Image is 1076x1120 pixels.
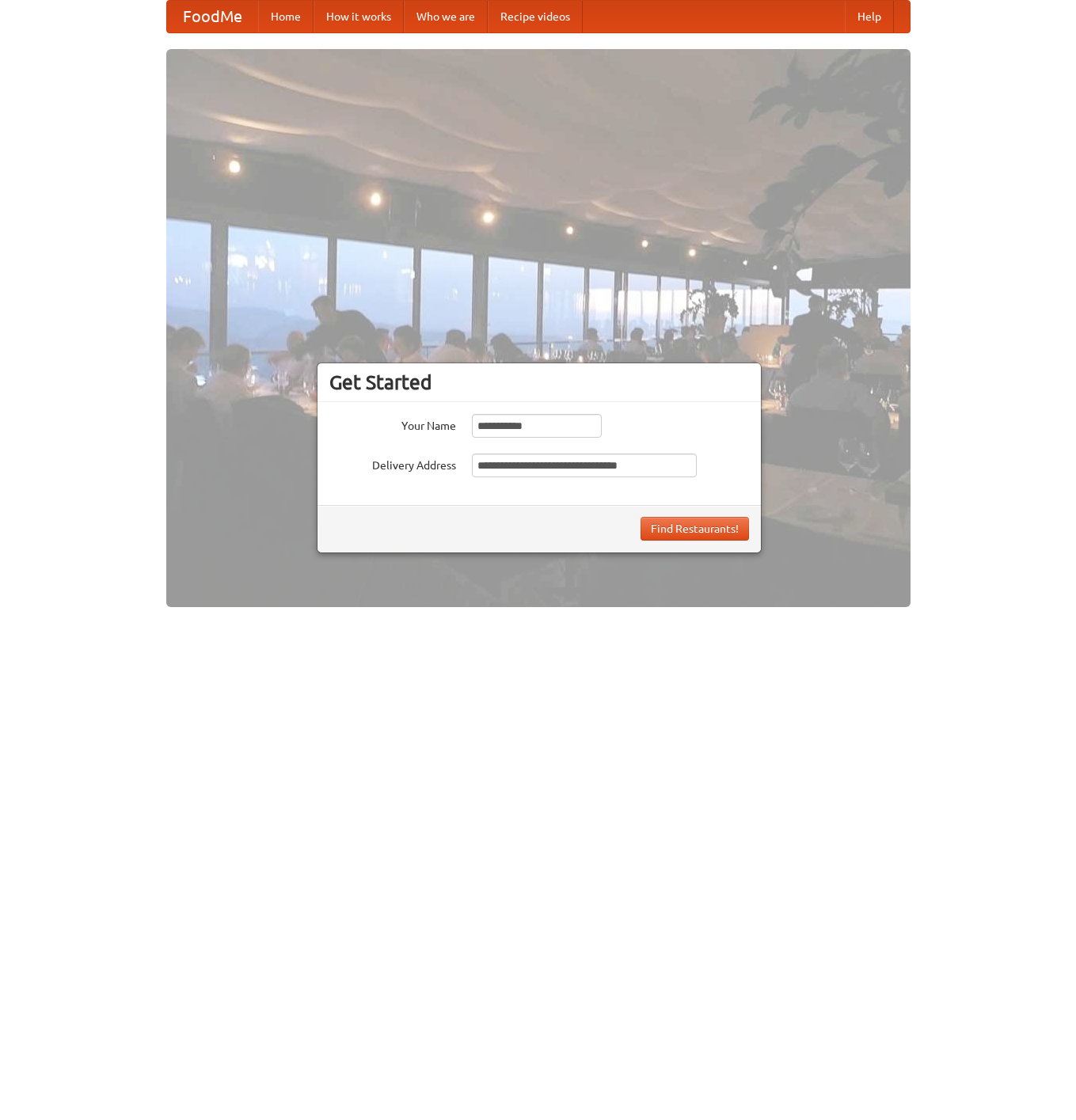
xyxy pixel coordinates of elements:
label: Your Name [329,414,456,434]
a: Recipe videos [488,1,583,32]
button: Find Restaurants! [641,517,749,541]
a: Who we are [404,1,488,32]
label: Delivery Address [329,454,456,473]
a: FoodMe [167,1,258,32]
a: Help [845,1,894,32]
a: Home [258,1,314,32]
h3: Get Started [329,370,749,394]
a: How it works [314,1,404,32]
